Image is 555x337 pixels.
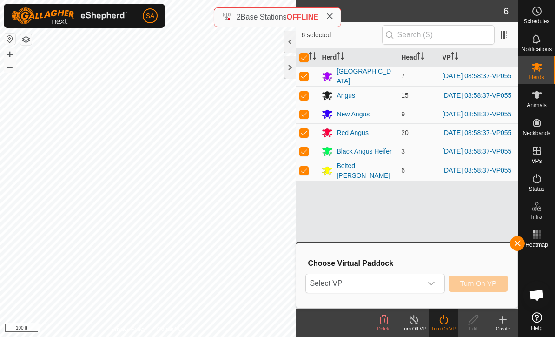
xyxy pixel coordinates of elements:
span: Base Stations [241,13,287,21]
div: [GEOGRAPHIC_DATA] [337,67,394,86]
span: 6 selected [301,30,382,40]
span: Animals [527,102,547,108]
span: Herds [529,74,544,80]
button: + [4,49,15,60]
span: Infra [531,214,542,220]
span: 15 [401,92,409,99]
span: Schedules [523,19,549,24]
a: [DATE] 08:58:37-VP055 [442,110,511,118]
span: Notifications [522,47,552,52]
span: 6 [503,4,509,18]
span: SA [146,11,155,21]
p-sorticon: Activate to sort [417,54,424,61]
span: Heatmap [525,242,548,248]
span: Neckbands [522,130,550,136]
span: Status [529,186,544,192]
button: Turn On VP [449,276,508,292]
div: Turn Off VP [399,325,429,332]
span: Delete [377,326,391,331]
span: Turn On VP [460,280,496,287]
div: dropdown trigger [422,274,441,293]
a: [DATE] 08:58:37-VP055 [442,129,511,136]
div: Turn On VP [429,325,458,332]
a: Privacy Policy [111,325,146,333]
span: 6 [401,167,405,174]
th: Head [397,48,438,67]
th: Herd [318,48,397,67]
div: Edit [458,325,488,332]
a: Contact Us [157,325,185,333]
a: Help [518,309,555,335]
p-sorticon: Activate to sort [451,54,458,61]
a: [DATE] 08:58:37-VP055 [442,167,511,174]
span: OFFLINE [287,13,318,21]
a: [DATE] 08:58:37-VP055 [442,92,511,99]
h2: Herds [301,6,503,17]
div: Angus [337,91,355,101]
div: Belted [PERSON_NAME] [337,161,394,181]
img: Gallagher Logo [11,7,127,24]
button: Map Layers [20,34,32,45]
div: Red Angus [337,128,369,138]
p-sorticon: Activate to sort [337,54,344,61]
span: Select VP [306,274,422,293]
a: [DATE] 08:58:37-VP055 [442,72,511,80]
span: 9 [401,110,405,118]
span: 3 [401,148,405,155]
h3: Choose Virtual Paddock [308,259,508,268]
span: VPs [531,158,542,164]
div: Black Angus Heifer [337,147,391,156]
button: – [4,61,15,72]
th: VP [438,48,518,67]
span: Help [531,325,542,331]
p-sorticon: Activate to sort [309,54,316,61]
button: Reset Map [4,34,15,45]
div: New Angus [337,109,370,119]
div: Create [488,325,518,332]
input: Search (S) [382,25,495,45]
span: 7 [401,72,405,80]
span: 20 [401,129,409,136]
a: [DATE] 08:58:37-VP055 [442,148,511,155]
div: Open chat [523,281,551,309]
span: 2 [237,13,241,21]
